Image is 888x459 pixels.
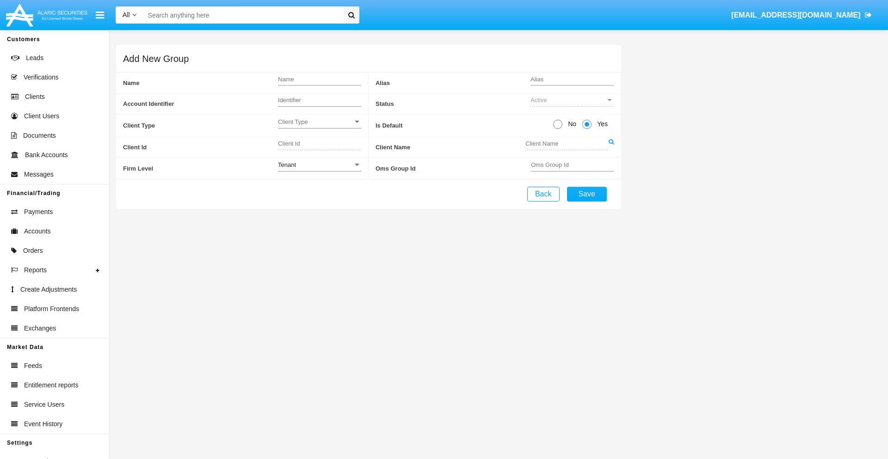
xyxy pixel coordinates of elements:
span: Reports [24,265,47,275]
span: Client Id [123,137,278,158]
span: Yes [592,119,610,129]
span: Name [123,73,278,93]
a: All [116,10,143,20]
span: Alias [376,73,530,93]
span: Orders [23,246,43,256]
span: Client Users [24,111,59,121]
span: Verifications [24,73,58,82]
span: Platform Frontends [24,304,79,314]
span: Firm Level [123,158,278,179]
span: Create Adjustments [20,285,77,294]
a: [EMAIL_ADDRESS][DOMAIN_NAME] [727,2,876,28]
span: Client Type [123,115,278,136]
span: Is Default [376,115,553,136]
span: Leads [26,53,43,63]
span: All [123,11,130,18]
span: Messages [24,170,54,179]
span: Payments [24,207,53,217]
span: [EMAIL_ADDRESS][DOMAIN_NAME] [731,11,860,19]
h5: Add New Group [123,55,189,62]
input: Search [143,6,340,24]
span: Event History [24,419,62,429]
button: Save [567,187,607,202]
button: Back [527,187,560,202]
span: Oms Group Id [376,158,531,179]
span: Status [376,94,530,115]
span: Client Type [278,118,353,126]
span: Feeds [24,361,42,371]
span: Entitlement reports [24,380,79,390]
span: Active [530,97,547,104]
span: Clients [25,92,45,102]
span: Tenant [278,161,296,168]
span: Service Users [24,400,64,410]
span: Bank Accounts [25,150,68,160]
img: Logo image [5,1,89,29]
span: Accounts [24,226,51,236]
span: Exchanges [24,324,56,333]
span: Documents [23,131,56,141]
span: Account Identifier [123,94,278,115]
span: No [562,119,579,129]
span: Client Name [376,137,525,158]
